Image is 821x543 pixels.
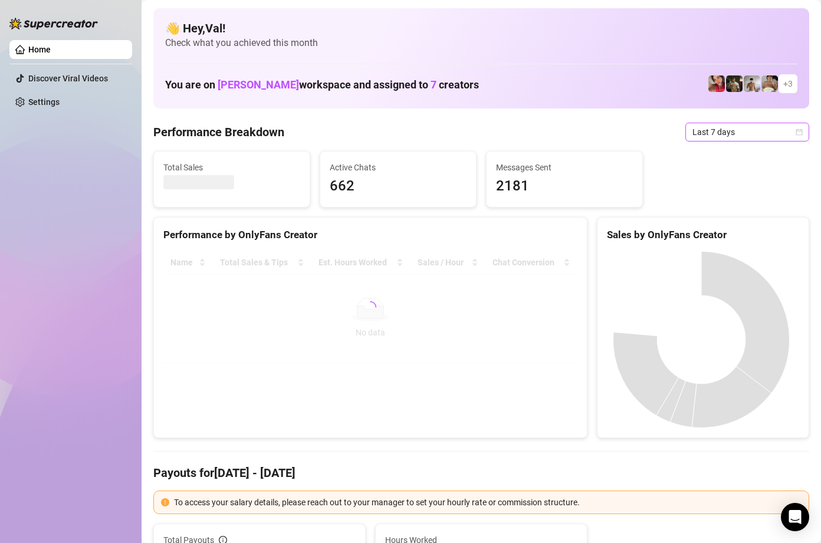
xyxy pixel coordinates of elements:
span: Messages Sent [496,161,633,174]
img: aussieboy_j [744,75,760,92]
img: Tony [726,75,743,92]
span: + 3 [783,77,793,90]
h4: Payouts for [DATE] - [DATE] [153,465,809,481]
div: Sales by OnlyFans Creator [607,227,799,243]
span: Total Sales [163,161,300,174]
h1: You are on workspace and assigned to creators [165,78,479,91]
a: Discover Viral Videos [28,74,108,83]
span: Last 7 days [692,123,802,141]
span: Active Chats [330,161,467,174]
span: Check what you achieved this month [165,37,797,50]
div: Performance by OnlyFans Creator [163,227,577,243]
span: 7 [431,78,436,91]
img: Vanessa [708,75,725,92]
span: loading [364,301,377,314]
span: calendar [796,129,803,136]
img: logo-BBDzfeDw.svg [9,18,98,29]
span: exclamation-circle [161,498,169,506]
div: To access your salary details, please reach out to your manager to set your hourly rate or commis... [174,496,802,509]
span: 662 [330,175,467,198]
div: Open Intercom Messenger [781,503,809,531]
a: Settings [28,97,60,107]
span: 2181 [496,175,633,198]
a: Home [28,45,51,54]
h4: Performance Breakdown [153,124,284,140]
span: [PERSON_NAME] [218,78,299,91]
img: Aussieboy_jfree [761,75,778,92]
h4: 👋 Hey, Val ! [165,20,797,37]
